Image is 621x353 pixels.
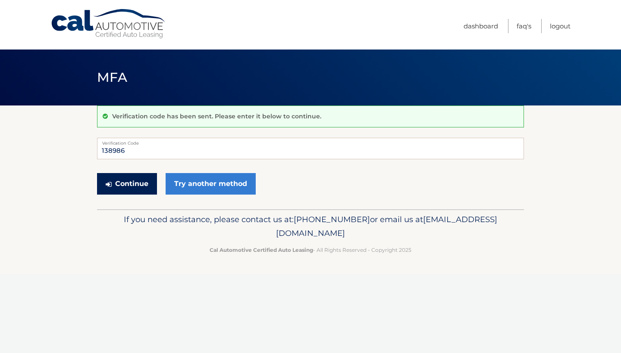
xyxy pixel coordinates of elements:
label: Verification Code [97,138,524,145]
p: If you need assistance, please contact us at: or email us at [103,213,518,240]
a: Cal Automotive [50,9,167,39]
span: [PHONE_NUMBER] [294,214,370,224]
button: Continue [97,173,157,195]
input: Verification Code [97,138,524,159]
p: - All Rights Reserved - Copyright 2025 [103,245,518,254]
a: Logout [550,19,571,33]
p: Verification code has been sent. Please enter it below to continue. [112,112,321,120]
span: [EMAIL_ADDRESS][DOMAIN_NAME] [276,214,497,238]
a: Try another method [166,173,256,195]
a: FAQ's [517,19,531,33]
strong: Cal Automotive Certified Auto Leasing [210,247,313,253]
span: MFA [97,69,127,85]
a: Dashboard [464,19,498,33]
